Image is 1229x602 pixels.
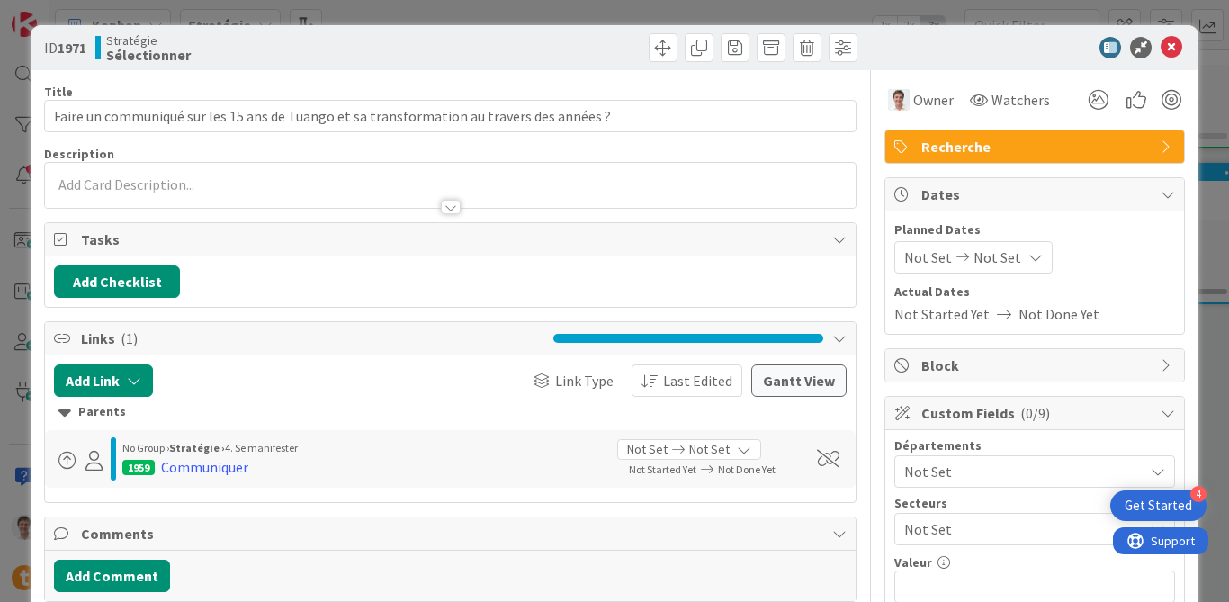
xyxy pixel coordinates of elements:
b: Stratégie › [169,441,225,454]
span: Support [38,3,82,24]
div: 4 [1190,486,1207,502]
span: Custom Fields [921,402,1152,424]
span: Last Edited [663,370,732,391]
span: Not Set [973,247,1021,268]
div: Parents [58,402,842,422]
label: Title [44,84,73,100]
span: Not Set [689,440,730,459]
button: Add Link [54,364,153,397]
span: Not Set [904,518,1144,540]
span: Recherche [921,136,1152,157]
div: Get Started [1125,497,1192,515]
span: Stratégie [106,33,191,48]
b: 1971 [58,39,86,57]
span: Not Set [904,247,952,268]
span: Not Set [904,461,1144,482]
span: Not Started Yet [894,303,990,325]
span: Planned Dates [894,220,1175,239]
div: Départements [894,439,1175,452]
span: Link Type [555,370,614,391]
div: 1959 [122,460,155,475]
span: Tasks [81,229,823,250]
span: ( 1 ) [121,329,138,347]
div: Secteurs [894,497,1175,509]
span: Comments [81,523,823,544]
b: Sélectionner [106,48,191,62]
span: ( 0/9 ) [1020,404,1050,422]
button: Gantt View [751,364,847,397]
span: Description [44,146,114,162]
span: Not Set [627,440,668,459]
div: Open Get Started checklist, remaining modules: 4 [1110,490,1207,521]
span: Dates [921,184,1152,205]
span: 4. Se manifester [225,441,298,454]
span: No Group › [122,441,169,454]
span: ID [44,37,86,58]
span: Watchers [991,89,1050,111]
span: Not Done Yet [718,463,776,476]
span: Block [921,355,1152,376]
div: Communiquer [161,456,248,478]
img: JG [888,89,910,111]
button: Last Edited [632,364,742,397]
button: Add Comment [54,560,170,592]
span: Owner [913,89,954,111]
span: Not Started Yet [629,463,696,476]
button: Add Checklist [54,265,180,298]
span: Actual Dates [894,283,1175,301]
span: Not Done Yet [1018,303,1099,325]
span: Links [81,328,544,349]
input: type card name here... [44,100,857,132]
label: Valeur [894,554,932,571]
